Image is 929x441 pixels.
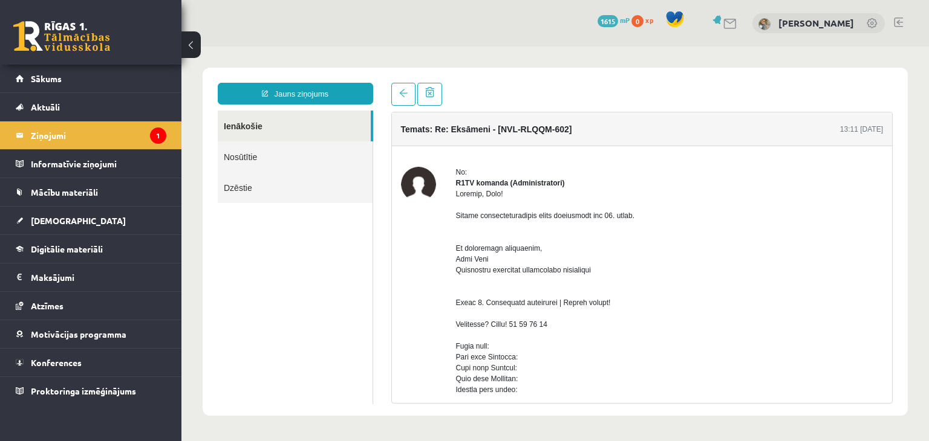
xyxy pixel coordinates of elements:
span: [DEMOGRAPHIC_DATA] [31,215,126,226]
span: Sākums [31,73,62,84]
strong: R1TV komanda (Administratori) [275,132,383,141]
a: Mācību materiāli [16,178,166,206]
a: Informatīvie ziņojumi [16,150,166,178]
a: Aktuāli [16,93,166,121]
img: R1TV komanda [220,120,255,155]
span: Proktoringa izmēģinājums [31,385,136,396]
a: Sākums [16,65,166,92]
span: xp [645,15,653,25]
a: [DEMOGRAPHIC_DATA] [16,207,166,234]
a: Ziņojumi1 [16,121,166,149]
span: mP [620,15,630,25]
a: Ienākošie [36,64,189,95]
h4: Temats: Re: Eksāmeni - [NVL-RLQQM-602] [220,78,391,88]
a: Maksājumi [16,263,166,291]
span: Konferences [31,357,82,368]
a: Nosūtītie [36,95,191,126]
img: Rita Dmitrijeva [758,18,771,30]
i: 1 [150,127,166,144]
a: Proktoringa izmēģinājums [16,377,166,405]
a: Rīgas 1. Tālmācības vidusskola [13,21,110,51]
a: Konferences [16,349,166,376]
span: 1615 [598,15,618,27]
div: 13:11 [DATE] [659,77,702,88]
a: Dzēstie [36,126,191,156]
span: Atzīmes [31,300,64,311]
span: Mācību materiāli [31,187,98,198]
a: 1615 mP [598,15,630,25]
a: Atzīmes [16,292,166,320]
div: No: [275,120,702,131]
span: Digitālie materiāli [31,243,103,254]
legend: Informatīvie ziņojumi [31,150,166,178]
span: Aktuāli [31,101,60,112]
a: Digitālie materiāli [16,235,166,263]
legend: Ziņojumi [31,121,166,149]
a: Motivācijas programma [16,320,166,348]
span: 0 [631,15,644,27]
a: [PERSON_NAME] [778,17,854,29]
a: Jauns ziņojums [36,36,192,58]
a: 0 xp [631,15,659,25]
legend: Maksājumi [31,263,166,291]
span: Motivācijas programma [31,329,126,340]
